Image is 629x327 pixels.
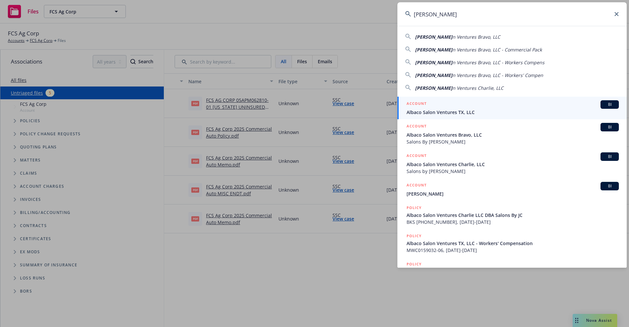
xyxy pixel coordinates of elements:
span: MWC0159032-06, [DATE]-[DATE] [407,247,619,254]
span: Albaco Salon Ventures TX, LLC [407,109,619,116]
span: BI [603,102,616,107]
h5: ACCOUNT [407,182,427,190]
span: n Ventures Charlie, LLC [452,85,504,91]
span: [PERSON_NAME] [415,34,452,40]
h5: POLICY [407,204,422,211]
span: Salons by [PERSON_NAME] [407,168,619,175]
span: BKS [PHONE_NUMBER], [DATE]-[DATE] [407,219,619,225]
span: [PERSON_NAME] [415,59,452,66]
h5: POLICY [407,261,422,267]
a: POLICYAlbaco Salon Ventures TX, LLC - Workers' CompensationMWC0159032-06, [DATE]-[DATE] [397,229,627,257]
a: ACCOUNTBI[PERSON_NAME] [397,178,627,201]
h5: ACCOUNT [407,123,427,131]
input: Search... [397,2,627,26]
span: [PERSON_NAME] [415,47,452,53]
span: [PERSON_NAME] [415,72,452,78]
a: ACCOUNTBIAlbaco Salon Ventures TX, LLC [397,97,627,119]
span: BI [603,124,616,130]
span: BI [603,183,616,189]
h5: POLICY [407,233,422,239]
span: [PERSON_NAME] [407,190,619,197]
h5: ACCOUNT [407,100,427,108]
span: BI [603,154,616,160]
span: n Ventures Bravo, LLC - Commercial Pack [452,47,542,53]
h5: ACCOUNT [407,152,427,160]
span: Albaco Salon Ventures TX, LLC - Workers' Compensation [407,240,619,247]
span: n Ventures Bravo, LLC [452,34,500,40]
span: n Ventures Bravo, LLC - Workers Compens [452,59,544,66]
span: Albaco Salon Ventures Bravo, LLC [407,131,619,138]
span: [PERSON_NAME] [415,85,452,91]
span: n Ventures Bravo, LLC - Workers' Compen [452,72,543,78]
a: POLICYAlbaco Salon Ventures Charlie LLC DBA Salons By JCBKS [PHONE_NUMBER], [DATE]-[DATE] [397,201,627,229]
span: Albaco Salon Ventures Charlie LLC DBA Salons By JC [407,212,619,219]
span: Albaco Salon Ventures Charlie, LLC [407,161,619,168]
a: POLICY [397,257,627,285]
span: Salons By [PERSON_NAME] [407,138,619,145]
a: ACCOUNTBIAlbaco Salon Ventures Charlie, LLCSalons by [PERSON_NAME] [397,149,627,178]
a: ACCOUNTBIAlbaco Salon Ventures Bravo, LLCSalons By [PERSON_NAME] [397,119,627,149]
